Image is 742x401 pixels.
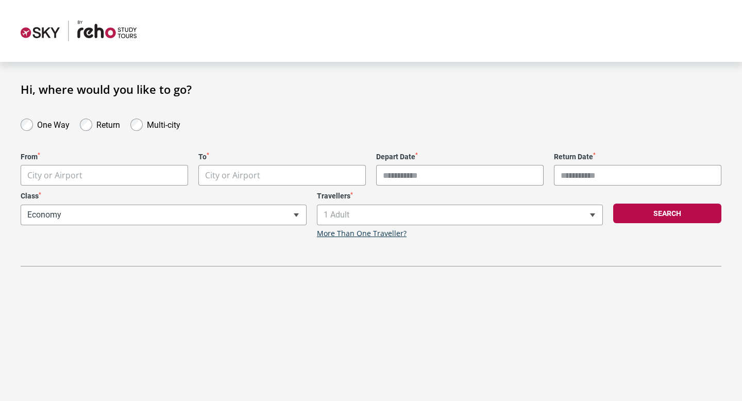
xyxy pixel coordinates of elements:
[21,153,188,161] label: From
[199,165,365,186] span: City or Airport
[27,170,82,181] span: City or Airport
[376,153,544,161] label: Depart Date
[317,192,603,201] label: Travellers
[198,165,366,186] span: City or Airport
[317,229,407,238] a: More Than One Traveller?
[147,118,180,130] label: Multi-city
[21,165,188,186] span: City or Airport
[21,205,307,225] span: Economy
[205,170,260,181] span: City or Airport
[21,192,307,201] label: Class
[317,205,603,225] span: 1 Adult
[317,205,602,225] span: 1 Adult
[21,82,721,96] h1: Hi, where would you like to go?
[96,118,120,130] label: Return
[21,205,306,225] span: Economy
[613,204,721,223] button: Search
[37,118,70,130] label: One Way
[554,153,721,161] label: Return Date
[198,153,366,161] label: To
